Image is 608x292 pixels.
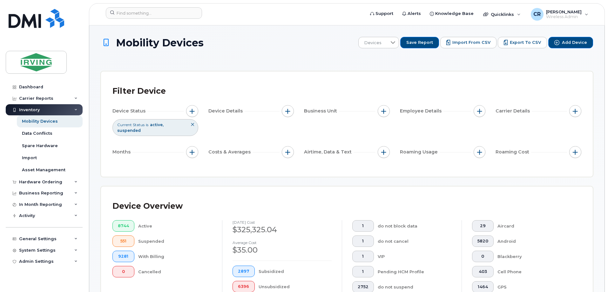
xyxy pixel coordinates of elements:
button: Import from CSV [440,37,497,48]
span: active [150,122,164,127]
div: Suspended [138,235,212,247]
div: do not block data [378,220,452,232]
span: Import from CSV [452,40,490,45]
button: Add Device [548,37,593,48]
span: 5820 [477,239,488,244]
div: Active [138,220,212,232]
span: Carrier Details [496,108,532,114]
button: 403 [472,266,494,277]
div: VIP [378,251,452,262]
button: 2897 [233,266,255,277]
span: 1 [358,254,368,259]
span: 0 [477,254,488,259]
span: Add Device [562,40,587,45]
div: With Billing [138,251,212,262]
span: 0 [118,269,129,274]
h4: [DATE] cost [233,220,332,224]
button: Export to CSV [498,37,547,48]
span: Devices [359,37,387,49]
span: 403 [477,269,488,274]
span: 1464 [477,284,488,289]
span: 9281 [118,254,129,259]
h4: Average cost [233,241,332,245]
span: 551 [118,239,129,244]
button: 1 [352,235,374,247]
div: Device Overview [112,198,183,214]
span: Costs & Averages [208,149,253,155]
span: Mobility Devices [116,37,204,48]
div: do not cancel [378,235,452,247]
div: Pending HCM Profile [378,266,452,277]
span: is [146,122,148,127]
span: Device Status [112,108,147,114]
button: 1 [352,220,374,232]
div: Subsidized [259,266,332,277]
span: Save Report [406,40,433,45]
span: 1 [358,239,368,244]
span: 2897 [238,269,249,274]
div: Blackberry [497,251,571,262]
button: 1 [352,251,374,262]
button: 29 [472,220,494,232]
span: Employee Details [400,108,443,114]
div: Cell Phone [497,266,571,277]
div: Android [497,235,571,247]
span: Roaming Cost [496,149,531,155]
div: Aircard [497,220,571,232]
span: 8744 [118,223,129,228]
span: Device Details [208,108,245,114]
span: Business Unit [304,108,339,114]
div: $325,325.04 [233,224,332,235]
span: Airtime, Data & Text [304,149,354,155]
span: 2752 [358,284,368,289]
button: 0 [112,266,134,277]
div: $35.00 [233,245,332,255]
div: Cancelled [138,266,212,277]
button: 1 [352,266,374,277]
span: Roaming Usage [400,149,440,155]
span: Export to CSV [510,40,541,45]
button: 0 [472,251,494,262]
button: 551 [112,235,134,247]
span: Months [112,149,132,155]
span: 6396 [238,284,249,289]
span: 29 [477,223,488,228]
button: Save Report [400,37,439,48]
button: 9281 [112,251,134,262]
span: Current Status [117,122,145,127]
span: 1 [358,269,368,274]
span: suspended [117,128,141,133]
button: 8744 [112,220,134,232]
div: Filter Device [112,83,166,99]
button: 5820 [472,235,494,247]
span: 1 [358,223,368,228]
